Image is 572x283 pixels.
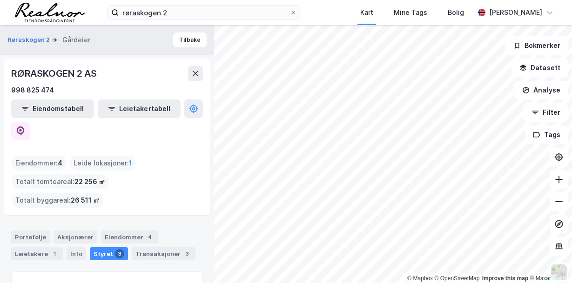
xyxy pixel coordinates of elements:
div: Bolig [448,7,464,18]
a: Mapbox [407,275,433,282]
div: 998 825 474 [11,85,54,96]
div: Mine Tags [394,7,427,18]
button: Tags [525,125,568,144]
div: Totalt tomteareal : [12,174,109,189]
div: Eiendommer : [12,156,66,171]
span: 1 [129,158,132,169]
div: Portefølje [11,230,50,244]
img: realnor-logo.934646d98de889bb5806.png [15,3,85,22]
input: Søk på adresse, matrikkel, gårdeiere, leietakere eller personer [119,6,289,20]
div: Info [67,247,86,260]
button: Eiendomstabell [11,99,94,118]
div: Styret [90,247,128,260]
a: OpenStreetMap [435,275,480,282]
div: Gårdeier [62,34,90,46]
div: Totalt byggareal : [12,193,103,208]
button: Tilbake [173,33,207,47]
div: 1 [50,249,59,258]
button: Filter [524,103,568,122]
div: Aksjonærer [54,230,97,244]
a: Improve this map [482,275,528,282]
div: Transaksjoner [132,247,195,260]
div: RØRASKOGEN 2 AS [11,66,99,81]
span: 4 [58,158,62,169]
div: Kart [360,7,373,18]
span: 26 511 ㎡ [71,195,100,206]
div: 4 [145,232,155,242]
div: 3 [115,249,124,258]
button: Datasett [511,59,568,77]
div: Leietakere [11,247,63,260]
button: Analyse [514,81,568,99]
button: Røraskogen 2 [7,35,52,45]
div: Kontrollprogram for chat [525,238,572,283]
button: Bokmerker [505,36,568,55]
span: 22 256 ㎡ [74,176,105,187]
div: Eiendommer [101,230,158,244]
iframe: Chat Widget [525,238,572,283]
button: Leietakertabell [98,99,181,118]
div: [PERSON_NAME] [489,7,542,18]
div: Leide lokasjoner : [70,156,136,171]
div: 3 [182,249,192,258]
